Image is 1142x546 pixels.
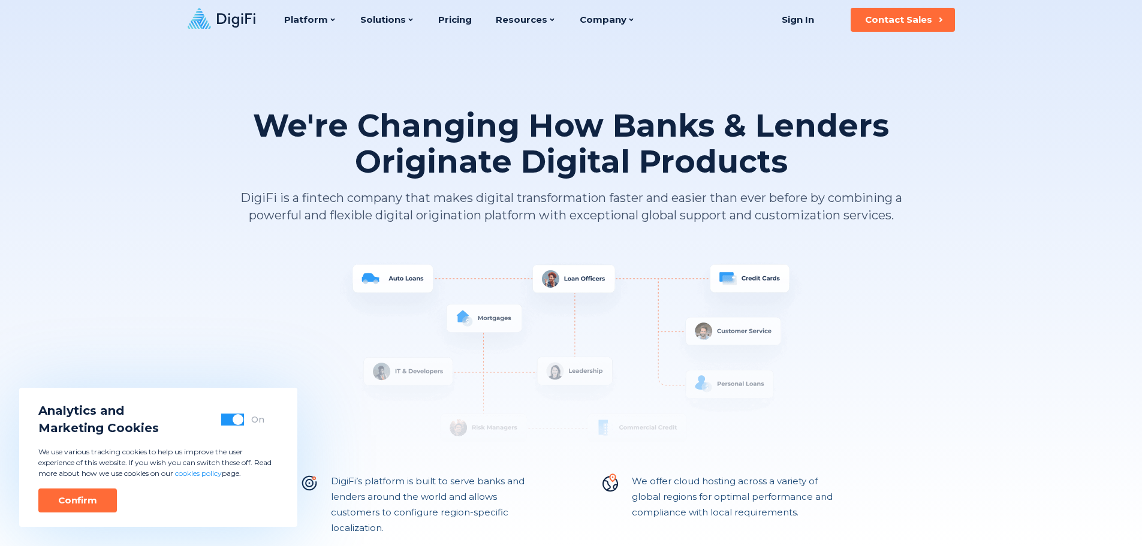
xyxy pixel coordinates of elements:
[865,14,932,26] div: Contact Sales
[239,189,904,224] p: DigiFi is a fintech company that makes digital transformation faster and easier than ever before ...
[38,402,159,420] span: Analytics and
[251,414,264,426] div: On
[632,473,843,536] p: We offer cloud hosting across a variety of global regions for optimal performance and compliance ...
[767,8,829,32] a: Sign In
[58,494,97,506] div: Confirm
[38,488,117,512] button: Confirm
[38,447,278,479] p: We use various tracking cookies to help us improve the user experience of this website. If you wi...
[175,469,222,478] a: cookies policy
[851,8,955,32] button: Contact Sales
[38,420,159,437] span: Marketing Cookies
[331,473,542,536] p: DigiFi’s platform is built to serve banks and lenders around the world and allows customers to co...
[239,260,904,464] img: System Overview
[239,108,904,180] h1: We're Changing How Banks & Lenders Originate Digital Products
